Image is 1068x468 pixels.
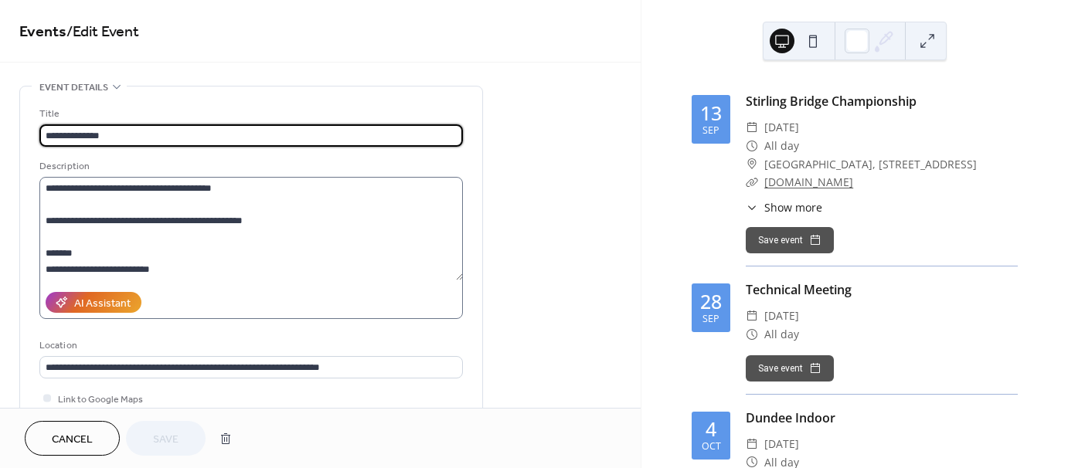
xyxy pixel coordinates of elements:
[746,409,835,426] a: Dundee Indoor
[764,118,799,137] span: [DATE]
[746,173,758,192] div: ​
[746,307,758,325] div: ​
[764,307,799,325] span: [DATE]
[746,227,834,253] button: Save event
[746,155,758,174] div: ​
[74,296,131,312] div: AI Assistant
[700,292,722,311] div: 28
[58,392,143,408] span: Link to Google Maps
[39,158,460,175] div: Description
[746,199,758,215] div: ​
[746,325,758,344] div: ​
[39,337,460,354] div: Location
[702,126,719,136] div: Sep
[746,280,1018,299] div: Technical Meeting
[25,421,120,456] button: Cancel
[764,137,799,155] span: All day
[66,17,139,47] span: / Edit Event
[702,314,719,324] div: Sep
[764,175,853,189] a: [DOMAIN_NAME]
[746,118,758,137] div: ​
[746,199,822,215] button: ​Show more
[746,355,834,382] button: Save event
[52,432,93,448] span: Cancel
[746,435,758,453] div: ​
[746,93,917,110] a: Stirling Bridge Championship
[764,155,977,174] span: [GEOGRAPHIC_DATA], [STREET_ADDRESS]
[764,325,799,344] span: All day
[746,137,758,155] div: ​
[39,80,108,96] span: Event details
[46,292,141,313] button: AI Assistant
[19,17,66,47] a: Events
[702,442,721,452] div: Oct
[764,199,822,215] span: Show more
[764,435,799,453] span: [DATE]
[39,106,460,122] div: Title
[700,103,722,123] div: 13
[706,419,716,439] div: 4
